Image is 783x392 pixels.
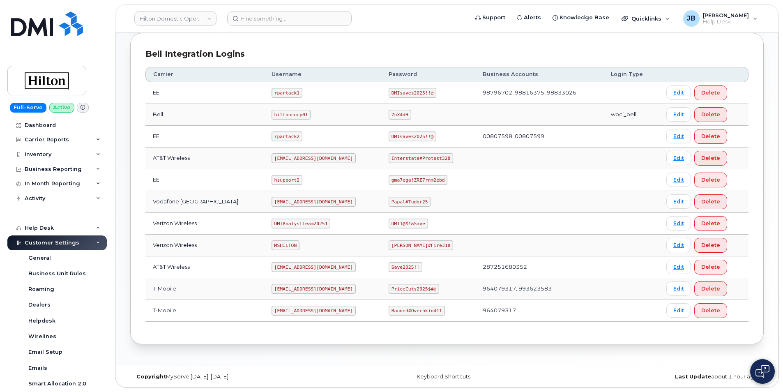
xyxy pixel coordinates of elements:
td: 964079317 [475,300,604,322]
button: Delete [694,194,727,209]
a: Edit [666,303,691,318]
a: Edit [666,260,691,274]
a: Edit [666,151,691,165]
code: [EMAIL_ADDRESS][DOMAIN_NAME] [272,153,356,163]
code: hiltoncorp01 [272,110,311,120]
code: 7uX4dH [389,110,411,120]
code: Interstate#Protest328 [389,153,453,163]
a: Knowledge Base [547,9,615,26]
span: Delete [701,176,720,184]
button: Delete [694,151,727,166]
span: [PERSON_NAME] [703,12,749,18]
code: hsupport2 [272,175,302,185]
code: DMIsaves2025!!@ [389,131,436,141]
strong: Last Update [675,374,711,380]
div: James Branch [677,10,763,27]
code: Save2025!! [389,262,422,272]
a: Edit [666,107,691,122]
code: PriceCuts2025$#@ [389,284,439,294]
a: Edit [666,129,691,143]
span: Delete [701,219,720,227]
span: Delete [701,111,720,118]
td: 287251680352 [475,256,604,278]
span: Alerts [524,14,541,22]
th: Business Accounts [475,67,604,82]
button: Delete [694,129,727,144]
span: Knowledge Base [560,14,609,22]
button: Delete [694,107,727,122]
span: Delete [701,198,720,205]
span: Delete [701,154,720,162]
td: AT&T Wireless [145,148,264,169]
code: MSHILTON [272,240,299,250]
button: Delete [694,85,727,100]
span: Delete [701,132,720,140]
a: Edit [666,173,691,187]
code: [PERSON_NAME]#Fire318 [389,240,453,250]
button: Delete [694,238,727,253]
code: DMIAnalystTeam20251 [272,219,330,228]
a: Edit [666,238,691,252]
td: 00807598, 00807599 [475,126,604,148]
button: Delete [694,260,727,274]
td: wpci_bell [603,104,659,126]
a: Support [470,9,511,26]
a: Edit [666,85,691,100]
td: EE [145,169,264,191]
td: EE [145,126,264,148]
span: Support [482,14,505,22]
a: Edit [666,216,691,231]
a: Edit [666,281,691,296]
code: [EMAIL_ADDRESS][DOMAIN_NAME] [272,197,356,207]
code: DMIsaves2025!!@ [389,88,436,98]
code: gma7ega!ZRE7rnm2ebd [389,175,447,185]
code: [EMAIL_ADDRESS][DOMAIN_NAME] [272,284,356,294]
span: Quicklinks [631,15,661,22]
code: rpartack2 [272,131,302,141]
code: [EMAIL_ADDRESS][DOMAIN_NAME] [272,306,356,316]
td: AT&T Wireless [145,256,264,278]
button: Delete [694,281,727,296]
input: Find something... [227,11,352,26]
span: Delete [701,285,720,293]
a: Hilton Domestic Operating Company Inc [134,11,216,26]
td: EE [145,82,264,104]
button: Delete [694,173,727,187]
td: Vodafone [GEOGRAPHIC_DATA] [145,191,264,213]
td: Verizon Wireless [145,213,264,235]
a: Alerts [511,9,547,26]
td: T-Mobile [145,278,264,300]
span: Delete [701,241,720,249]
td: 964079317, 993623583 [475,278,604,300]
span: JB [687,14,695,23]
code: DMI1@$!&Save [389,219,428,228]
td: Bell [145,104,264,126]
span: Delete [701,263,720,271]
div: MyServe [DATE]–[DATE] [130,374,341,380]
code: Papal#Tudor25 [389,197,431,207]
a: Edit [666,194,691,209]
img: Open chat [755,365,769,378]
th: Login Type [603,67,659,82]
span: Delete [701,307,720,314]
code: [EMAIL_ADDRESS][DOMAIN_NAME] [272,262,356,272]
td: 98796702, 98816375, 98833026 [475,82,604,104]
button: Delete [694,303,727,318]
td: T-Mobile [145,300,264,322]
button: Delete [694,216,727,231]
span: Help Desk [703,18,749,25]
div: Quicklinks [616,10,676,27]
a: Keyboard Shortcuts [417,374,470,380]
th: Carrier [145,67,264,82]
code: rpartack1 [272,88,302,98]
td: Verizon Wireless [145,235,264,256]
th: Password [381,67,475,82]
div: about 1 hour ago [553,374,764,380]
strong: Copyright [136,374,166,380]
div: Bell Integration Logins [145,48,748,60]
code: Banded#Ovechkin411 [389,306,444,316]
span: Delete [701,89,720,97]
th: Username [264,67,381,82]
